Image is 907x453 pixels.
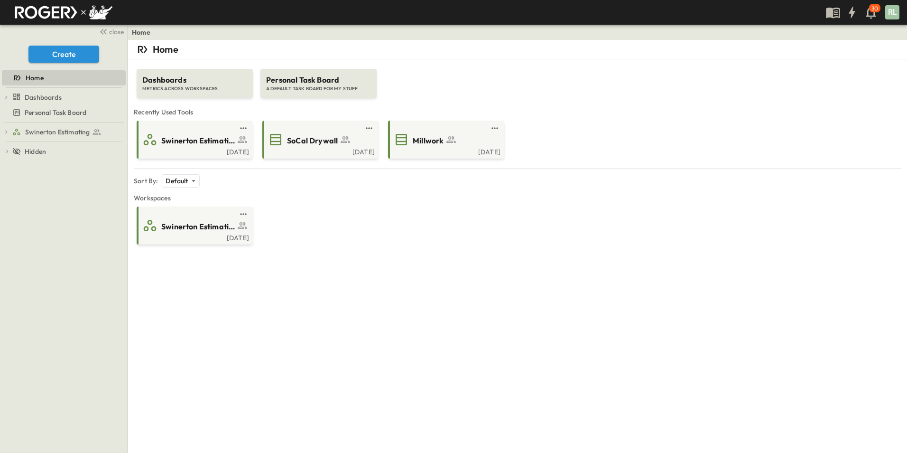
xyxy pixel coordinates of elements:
a: [DATE] [390,147,500,155]
a: DashboardsMETRICS ACROSS WORKSPACES [136,59,254,98]
span: Workspaces [134,193,901,203]
a: Swinerton Estimating [139,218,249,233]
span: Millwork [413,135,444,146]
p: Sort By: [134,176,158,186]
span: Personal Task Board [266,75,371,85]
span: A DEFAULT TASK BOARD FOR MY STUFF [266,85,371,92]
button: test [489,123,500,134]
span: Recently Used Tools [134,107,901,117]
button: RL [884,4,900,20]
span: Personal Task Board [25,108,86,117]
a: Personal Task BoardA DEFAULT TASK BOARD FOR MY STUFF [259,59,378,98]
span: Hidden [25,147,46,156]
span: Swinerton Estimating [161,221,235,232]
span: Dashboards [25,93,62,102]
a: Millwork [390,132,500,147]
span: Dashboards [142,75,247,85]
div: RL [885,5,899,19]
a: [DATE] [139,147,249,155]
p: Default [166,176,188,186]
a: Swinerton Estimating [139,132,249,147]
span: METRICS ACROSS WORKSPACES [142,85,247,92]
span: Swinerton Estimating [161,135,235,146]
a: Home [132,28,150,37]
div: Personal Task Boardtest [2,105,126,120]
button: test [238,123,249,134]
span: close [109,27,124,37]
a: [DATE] [139,233,249,241]
div: Default [162,174,199,188]
img: RogerSwinnyLogoGroup.png [11,2,112,22]
button: test [363,123,375,134]
a: Personal Task Board [2,106,124,119]
nav: breadcrumbs [132,28,156,37]
div: Swinerton Estimatingtest [2,124,126,140]
span: Swinerton Estimating [25,127,90,137]
a: Home [2,71,124,85]
button: Create [28,46,99,63]
a: Dashboards [12,91,124,104]
a: Swinerton Estimating [12,125,124,139]
a: [DATE] [264,147,375,155]
button: test [238,208,249,220]
a: SoCal Drywall [264,132,375,147]
span: Home [26,73,44,83]
button: close [95,25,126,38]
p: 30 [871,5,878,12]
p: Home [153,43,178,56]
span: SoCal Drywall [287,135,338,146]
